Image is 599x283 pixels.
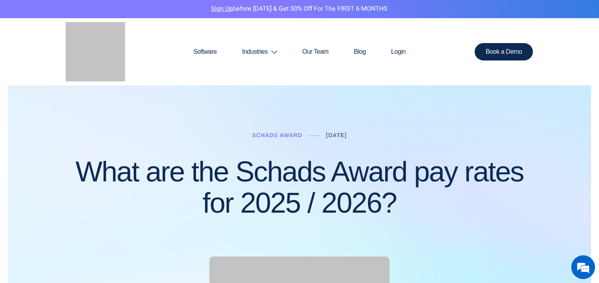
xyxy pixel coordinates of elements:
a: Schads Award [252,132,302,138]
a: Our Team [290,33,341,71]
a: Sign Up [211,4,233,13]
h1: What are the Schads Award pay rates for 2025 / 2026? [66,156,533,219]
span: Book a Demo [486,49,522,55]
a: Industries [229,33,289,71]
a: Software [181,33,229,71]
p: before [DATE] & Get 50% Off for the FIRST 6 MONTHS [6,4,593,14]
a: Book a Demo [475,43,533,60]
a: Blog [341,33,378,71]
a: Login [378,33,418,71]
a: [DATE] [326,132,347,138]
